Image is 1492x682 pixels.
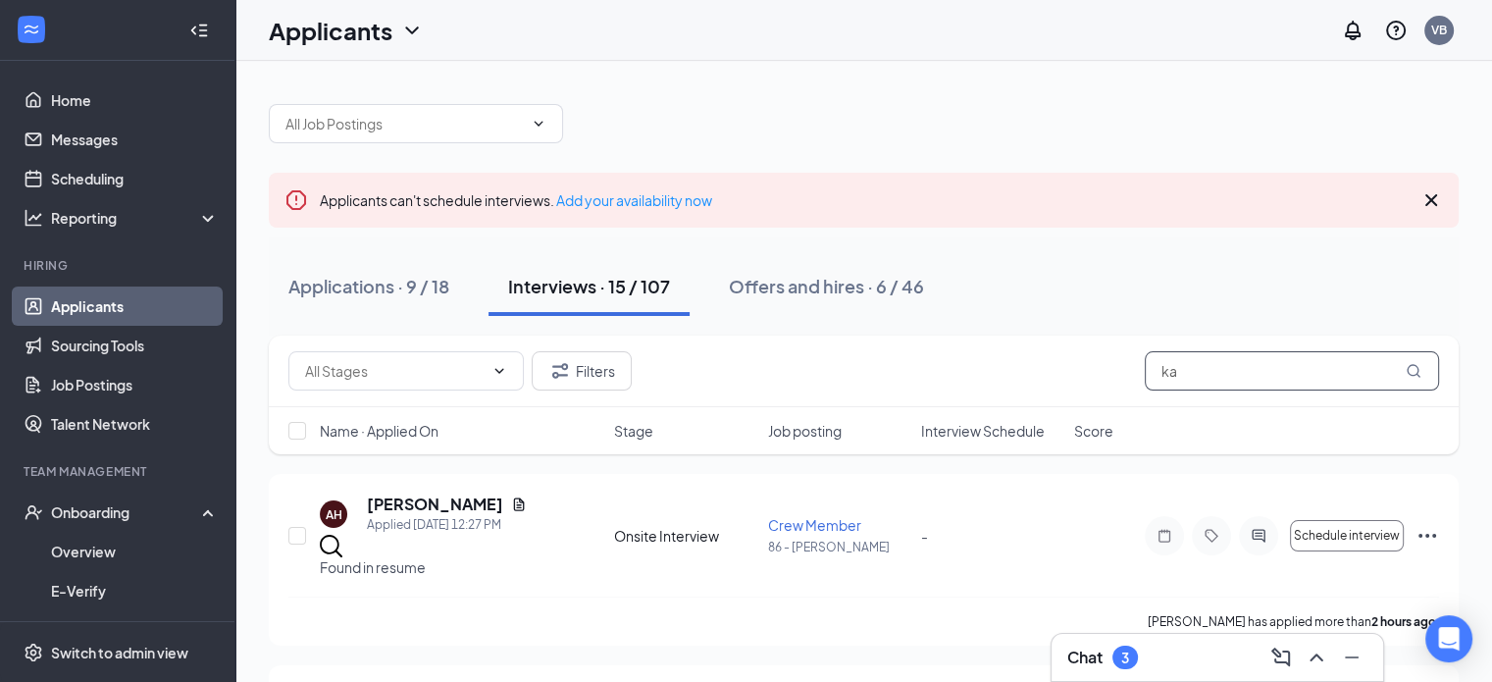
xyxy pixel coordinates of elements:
button: Minimize [1336,642,1367,673]
div: Hiring [24,257,215,274]
a: Job Postings [51,365,219,404]
a: Home [51,80,219,120]
h5: [PERSON_NAME] [367,494,503,515]
span: Stage [614,421,653,441]
div: AH [326,506,342,523]
div: Found in resume [320,557,602,577]
svg: Ellipses [1415,524,1439,548]
input: Search in interviews [1145,351,1439,391]
div: Onboarding [51,502,202,522]
svg: ActiveChat [1247,528,1270,544]
svg: Document [511,497,527,512]
button: ChevronUp [1301,642,1332,673]
a: Sourcing Tools [51,326,219,365]
div: 3 [1121,650,1129,666]
b: 2 hours ago [1371,614,1436,629]
div: Applications · 9 / 18 [288,274,449,298]
img: search.bf7aa3482b7795d4f01b.svg [320,535,342,557]
svg: MagnifyingGlass [1406,363,1421,379]
button: ComposeMessage [1265,642,1297,673]
input: All Job Postings [285,113,523,134]
a: Talent Network [51,404,219,444]
svg: Analysis [24,208,43,228]
div: Switch to admin view [51,643,188,662]
div: Reporting [51,208,220,228]
svg: Minimize [1340,646,1363,669]
svg: Filter [548,359,572,383]
svg: ChevronDown [531,116,546,131]
div: Team Management [24,463,215,480]
span: Name · Applied On [320,421,438,441]
p: [PERSON_NAME] has applied more than . [1148,613,1439,630]
div: Open Intercom Messenger [1425,615,1472,662]
svg: WorkstreamLogo [22,20,41,39]
a: Scheduling [51,159,219,198]
svg: ChevronDown [491,363,507,379]
svg: UserCheck [24,502,43,522]
a: Onboarding Documents [51,610,219,650]
div: Applied [DATE] 12:27 PM [367,515,527,535]
a: E-Verify [51,571,219,610]
svg: Cross [1419,188,1443,212]
svg: Notifications [1341,19,1364,42]
span: Interview Schedule [921,421,1045,441]
svg: Error [284,188,308,212]
svg: QuestionInfo [1384,19,1408,42]
span: Crew Member [768,516,861,534]
svg: Note [1153,528,1176,544]
svg: Tag [1200,528,1223,544]
button: Schedule interview [1290,520,1404,551]
a: Messages [51,120,219,159]
a: Overview [51,532,219,571]
span: Score [1074,421,1113,441]
p: 86 - [PERSON_NAME] [768,539,909,555]
svg: ChevronDown [400,19,424,42]
a: Applicants [51,287,219,326]
svg: ComposeMessage [1269,646,1293,669]
div: Interviews · 15 / 107 [508,274,670,298]
span: Schedule interview [1294,529,1400,543]
span: - [921,527,928,545]
h1: Applicants [269,14,392,47]
div: Offers and hires · 6 / 46 [729,274,924,298]
div: Onsite Interview [614,526,755,546]
button: Filter Filters [532,351,632,391]
input: All Stages [305,360,484,382]
svg: ChevronUp [1305,646,1328,669]
span: Applicants can't schedule interviews. [320,191,712,209]
a: Add your availability now [556,191,712,209]
svg: Settings [24,643,43,662]
span: Job posting [768,421,842,441]
div: VB [1431,22,1447,38]
h3: Chat [1067,647,1103,668]
svg: Collapse [189,21,209,40]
